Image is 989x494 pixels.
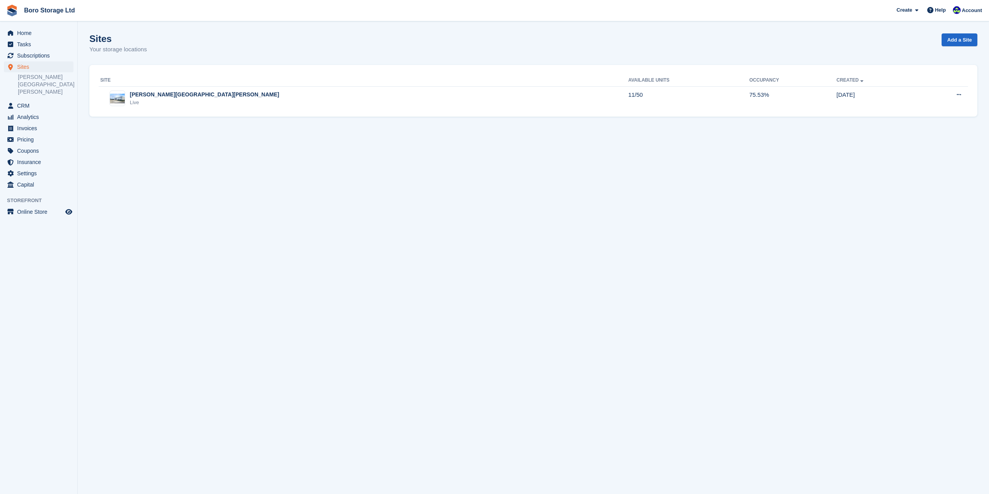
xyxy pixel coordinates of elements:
[17,100,64,111] span: CRM
[749,74,836,87] th: Occupancy
[4,112,73,122] a: menu
[4,123,73,134] a: menu
[17,123,64,134] span: Invoices
[953,6,961,14] img: Tobie Hillier
[628,74,750,87] th: Available Units
[17,206,64,217] span: Online Store
[17,145,64,156] span: Coupons
[4,145,73,156] a: menu
[130,99,279,106] div: Live
[110,94,125,103] img: Image of Hopper Hill Road site
[4,61,73,72] a: menu
[4,206,73,217] a: menu
[17,61,64,72] span: Sites
[897,6,912,14] span: Create
[4,157,73,168] a: menu
[17,28,64,38] span: Home
[4,134,73,145] a: menu
[17,39,64,50] span: Tasks
[749,86,836,110] td: 75.53%
[962,7,982,14] span: Account
[21,4,78,17] a: Boro Storage Ltd
[4,100,73,111] a: menu
[17,112,64,122] span: Analytics
[837,77,865,83] a: Created
[935,6,946,14] span: Help
[942,33,977,46] a: Add a Site
[89,45,147,54] p: Your storage locations
[837,86,920,110] td: [DATE]
[17,134,64,145] span: Pricing
[7,197,77,204] span: Storefront
[17,168,64,179] span: Settings
[17,50,64,61] span: Subscriptions
[628,86,750,110] td: 11/50
[64,207,73,216] a: Preview store
[4,28,73,38] a: menu
[6,5,18,16] img: stora-icon-8386f47178a22dfd0bd8f6a31ec36ba5ce8667c1dd55bd0f319d3a0aa187defe.svg
[18,73,73,96] a: [PERSON_NAME][GEOGRAPHIC_DATA][PERSON_NAME]
[130,91,279,99] div: [PERSON_NAME][GEOGRAPHIC_DATA][PERSON_NAME]
[89,33,147,44] h1: Sites
[17,157,64,168] span: Insurance
[4,168,73,179] a: menu
[4,39,73,50] a: menu
[4,50,73,61] a: menu
[4,179,73,190] a: menu
[17,179,64,190] span: Capital
[99,74,628,87] th: Site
